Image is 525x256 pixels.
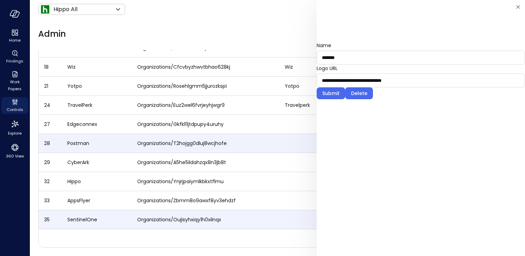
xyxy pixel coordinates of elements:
[44,63,49,70] span: 18
[8,130,22,137] span: Explore
[137,159,226,166] span: organizations/a5he5ildahzqx8n3jb8t
[9,37,20,44] span: Home
[44,140,50,147] span: 28
[41,5,49,14] img: Icon
[1,28,28,44] div: Home
[137,102,225,109] span: organizations/euz2wel6fvrjeyhjwgr9
[44,216,50,223] span: 35
[1,69,28,93] div: Work Papers
[44,44,49,51] span: 16
[38,28,66,40] span: Admin
[6,58,23,65] span: Findings
[67,63,76,70] span: Wiz
[53,5,77,14] p: Hippo All
[137,63,230,70] span: organizations/cfcvbyzhwvtbhao628kj
[6,153,24,160] span: 360 View
[317,65,525,72] label: Logo URL
[67,178,81,185] span: Hippo
[137,83,227,89] span: organizations/rosehlgmm5jjurozkspi
[67,197,90,204] span: AppsFlyer
[67,83,82,89] span: Yotpo
[1,97,28,114] div: Controls
[1,142,28,160] div: 360 View
[317,87,345,99] button: Submit
[67,216,97,223] span: SentinelOne
[67,102,92,109] span: TravelPerk
[67,140,89,147] span: Postman
[67,121,97,128] span: Edgeconnex
[137,216,221,223] span: organizations/oujisyhxiqy1h0xilnqx
[44,121,50,128] span: 27
[137,44,229,51] span: organizations/hddnet8eoxqedtuhlo6i
[322,89,340,98] div: Submit
[285,83,299,89] span: yotpo
[137,178,224,185] span: organizations/ynjrjpaiymlkbkxtflmu
[67,159,89,166] span: CyberArk
[1,118,28,137] div: Explore
[285,102,310,109] span: travelperk
[67,44,81,51] span: Aidoc
[44,178,50,185] span: 32
[4,78,25,92] span: Work Papers
[317,42,525,49] label: Name
[137,140,227,147] span: organizations/t2hojgg0dluj8wcjhofe
[1,49,28,65] div: Findings
[7,106,23,113] span: Controls
[137,121,224,128] span: organizations/gkfkl11jtdpupy4uruhy
[285,63,293,70] span: wiz
[345,87,373,99] button: Delete
[44,83,48,89] span: 21
[39,3,386,229] table: custom pagination table
[44,159,50,166] span: 29
[137,197,236,204] span: organizations/zbmm8o9awxf8yv3ehdzf
[285,44,298,51] span: aidoc
[44,197,50,204] span: 33
[44,102,50,109] span: 24
[351,89,367,98] div: Delete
